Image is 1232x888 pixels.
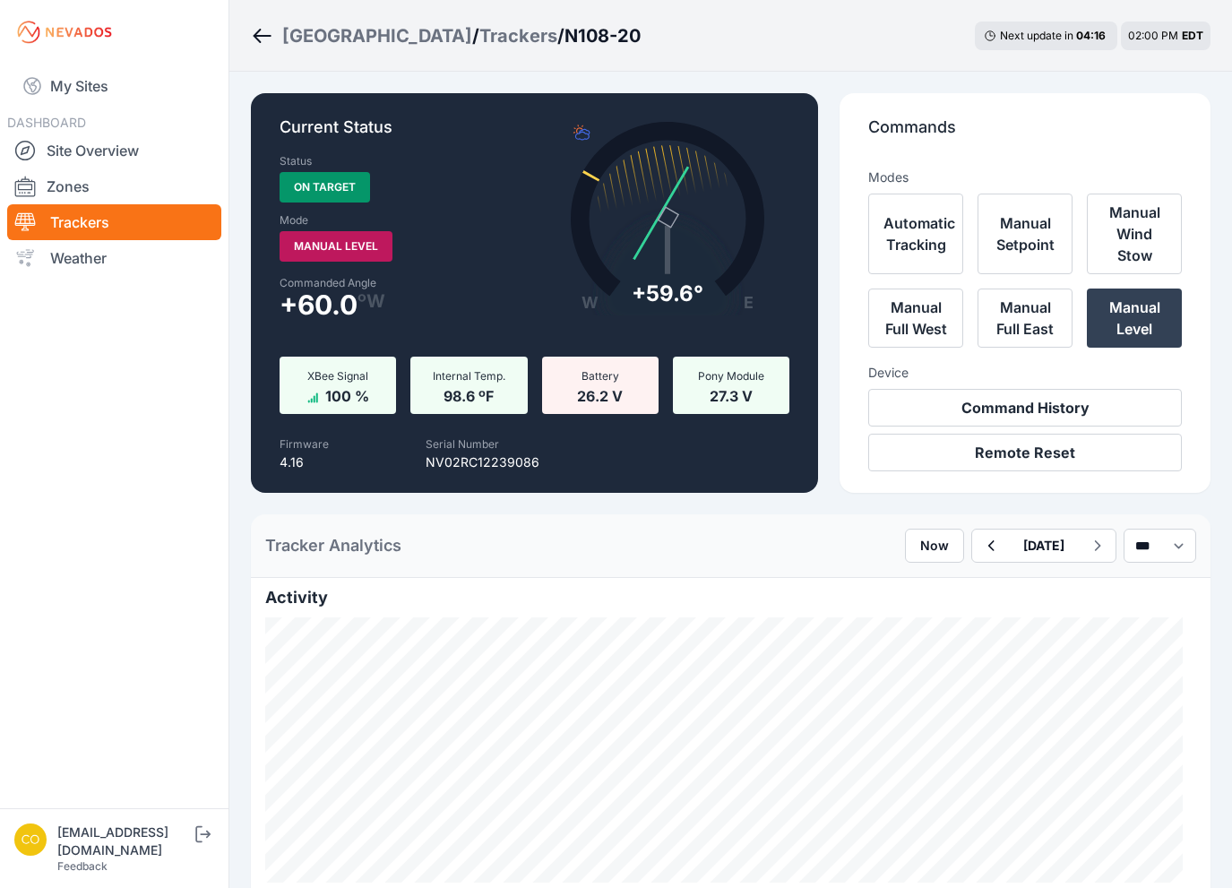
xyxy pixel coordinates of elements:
[978,289,1073,348] button: Manual Full East
[426,453,539,471] p: NV02RC12239086
[868,389,1182,427] button: Command History
[557,23,564,48] span: /
[1076,29,1108,43] div: 04 : 16
[57,823,192,859] div: [EMAIL_ADDRESS][DOMAIN_NAME]
[433,369,505,383] span: Internal Temp.
[710,384,753,405] span: 27.3 V
[868,434,1182,471] button: Remote Reset
[444,384,494,405] span: 98.6 ºF
[7,65,221,108] a: My Sites
[7,133,221,168] a: Site Overview
[1128,29,1178,42] span: 02:00 PM
[1087,194,1182,274] button: Manual Wind Stow
[280,172,370,203] span: On Target
[280,453,329,471] p: 4.16
[472,23,479,48] span: /
[14,18,115,47] img: Nevados
[1087,289,1182,348] button: Manual Level
[280,437,329,451] label: Firmware
[280,213,308,228] label: Mode
[7,115,86,130] span: DASHBOARD
[280,276,524,290] label: Commanded Angle
[282,23,472,48] a: [GEOGRAPHIC_DATA]
[280,231,392,262] span: Manual Level
[307,369,368,383] span: XBee Signal
[358,294,385,308] span: º W
[582,369,619,383] span: Battery
[1009,530,1079,562] button: [DATE]
[868,364,1182,382] h3: Device
[57,859,108,873] a: Feedback
[632,280,703,308] div: + 59.6°
[1000,29,1073,42] span: Next update in
[7,204,221,240] a: Trackers
[479,23,557,48] a: Trackers
[564,23,641,48] h3: N108-20
[265,585,1196,610] h2: Activity
[1182,29,1203,42] span: EDT
[868,168,909,186] h3: Modes
[868,289,963,348] button: Manual Full West
[698,369,764,383] span: Pony Module
[7,240,221,276] a: Weather
[251,13,641,59] nav: Breadcrumb
[280,154,312,168] label: Status
[426,437,499,451] label: Serial Number
[280,294,358,315] span: + 60.0
[905,529,964,563] button: Now
[868,194,963,274] button: Automatic Tracking
[577,384,623,405] span: 26.2 V
[868,115,1182,154] p: Commands
[7,168,221,204] a: Zones
[14,823,47,856] img: controlroomoperator@invenergy.com
[325,384,369,405] span: 100 %
[978,194,1073,274] button: Manual Setpoint
[280,115,789,154] p: Current Status
[265,533,401,558] h2: Tracker Analytics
